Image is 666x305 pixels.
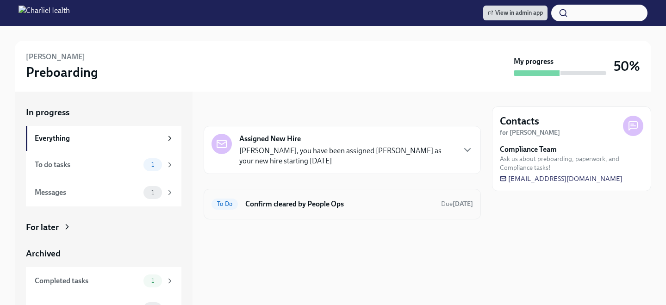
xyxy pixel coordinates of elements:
a: To DoConfirm cleared by People OpsDue[DATE] [212,197,473,212]
div: To do tasks [35,160,140,170]
strong: Assigned New Hire [239,134,301,144]
span: Due [441,200,473,208]
span: September 9th, 2025 09:00 [441,199,473,208]
span: 1 [146,189,160,196]
a: Completed tasks1 [26,267,181,295]
p: [PERSON_NAME], you have been assigned [PERSON_NAME] as your new hire starting [DATE] [239,146,454,166]
div: Completed tasks [35,276,140,286]
span: View in admin app [488,8,543,18]
a: To do tasks1 [26,151,181,179]
img: CharlieHealth [19,6,70,20]
div: For later [26,221,59,233]
h3: Preboarding [26,64,98,81]
strong: [DATE] [453,200,473,208]
span: Ask us about preboarding, paperwork, and Compliance tasks! [500,155,643,172]
a: For later [26,221,181,233]
span: 1 [146,161,160,168]
a: [EMAIL_ADDRESS][DOMAIN_NAME] [500,174,622,183]
h4: Contacts [500,114,539,128]
div: Everything [35,133,162,143]
h3: 50% [614,58,640,75]
strong: for [PERSON_NAME] [500,129,560,137]
strong: My progress [514,56,554,67]
a: In progress [26,106,181,118]
a: Everything [26,126,181,151]
span: To Do [212,200,238,207]
div: Messages [35,187,140,198]
h6: [PERSON_NAME] [26,52,85,62]
a: Messages1 [26,179,181,206]
a: Archived [26,248,181,260]
div: In progress [204,106,247,118]
span: 1 [146,277,160,284]
a: View in admin app [483,6,548,20]
h6: Confirm cleared by People Ops [245,199,434,209]
strong: Compliance Team [500,144,557,155]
